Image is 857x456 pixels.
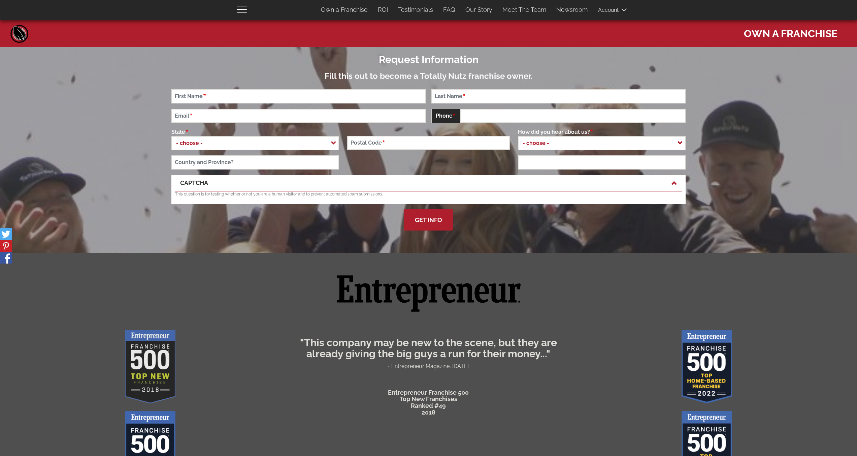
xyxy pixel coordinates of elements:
[332,257,526,330] img: Entrepreneur Magazine Logo
[180,179,677,187] a: CAPTCHA
[9,24,30,44] a: Home
[171,109,426,123] input: Email
[171,72,686,81] h3: Fill this out to become a Totally Nutz franchise owner.
[171,155,339,170] input: Country and Province?
[518,129,593,135] span: How did you hear about us?
[393,3,438,17] a: Testimonials
[431,109,460,123] span: Phone
[404,209,453,231] button: Get Info
[294,337,562,359] h2: "This company may be new to the scene, but they are already giving the big guys a run for their m...
[175,191,682,197] p: This question is for testing whether or not you are a human visitor and to prevent automated spam...
[347,136,509,150] input: Postal Code
[551,3,593,17] a: Newsroom
[460,3,497,17] a: Our Story
[171,54,686,65] h2: Request Information
[682,330,732,403] img: Entrepreneur Magazine Award, Top 500 Home Based Business Franchises, 2022
[171,89,426,103] input: First Name
[744,24,837,40] span: Own a Franchise
[294,389,562,416] h4: Entrepreneur Franchise 500 Top New Franchises Ranked #49 2018
[171,129,189,135] span: State
[316,3,373,17] a: Own a Franchise
[431,89,686,103] input: Last Name
[125,330,175,403] img: Entrepreneur Magazine Award, Top 500 New Franchises, 2018
[438,3,460,17] a: FAQ
[497,3,551,17] a: Meet The Team
[373,3,393,17] a: ROI
[289,330,567,419] div: • Entrepreneur Magazine, [DATE]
